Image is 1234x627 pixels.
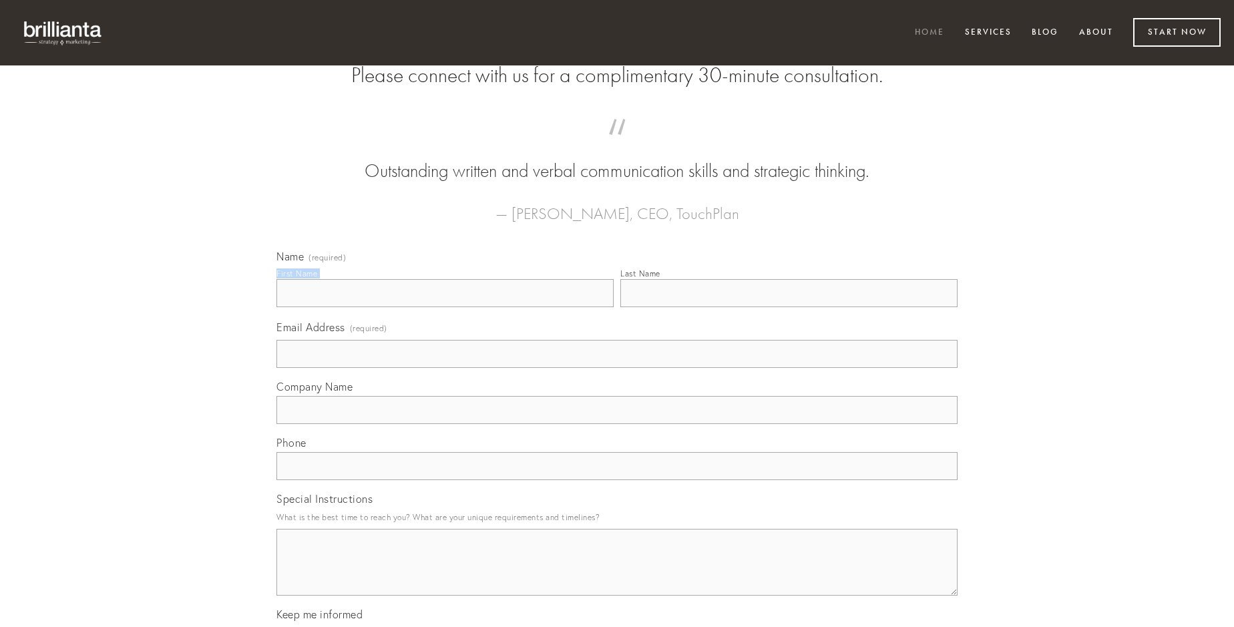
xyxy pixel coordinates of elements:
[350,319,387,337] span: (required)
[298,132,936,158] span: “
[276,321,345,334] span: Email Address
[1133,18,1221,47] a: Start Now
[276,380,353,393] span: Company Name
[276,608,363,621] span: Keep me informed
[906,22,953,44] a: Home
[276,436,306,449] span: Phone
[620,268,660,278] div: Last Name
[276,63,958,88] h2: Please connect with us for a complimentary 30-minute consultation.
[1023,22,1067,44] a: Blog
[276,492,373,505] span: Special Instructions
[308,254,346,262] span: (required)
[1070,22,1122,44] a: About
[298,132,936,184] blockquote: Outstanding written and verbal communication skills and strategic thinking.
[956,22,1020,44] a: Services
[298,184,936,227] figcaption: — [PERSON_NAME], CEO, TouchPlan
[13,13,114,52] img: brillianta - research, strategy, marketing
[276,508,958,526] p: What is the best time to reach you? What are your unique requirements and timelines?
[276,250,304,263] span: Name
[276,268,317,278] div: First Name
